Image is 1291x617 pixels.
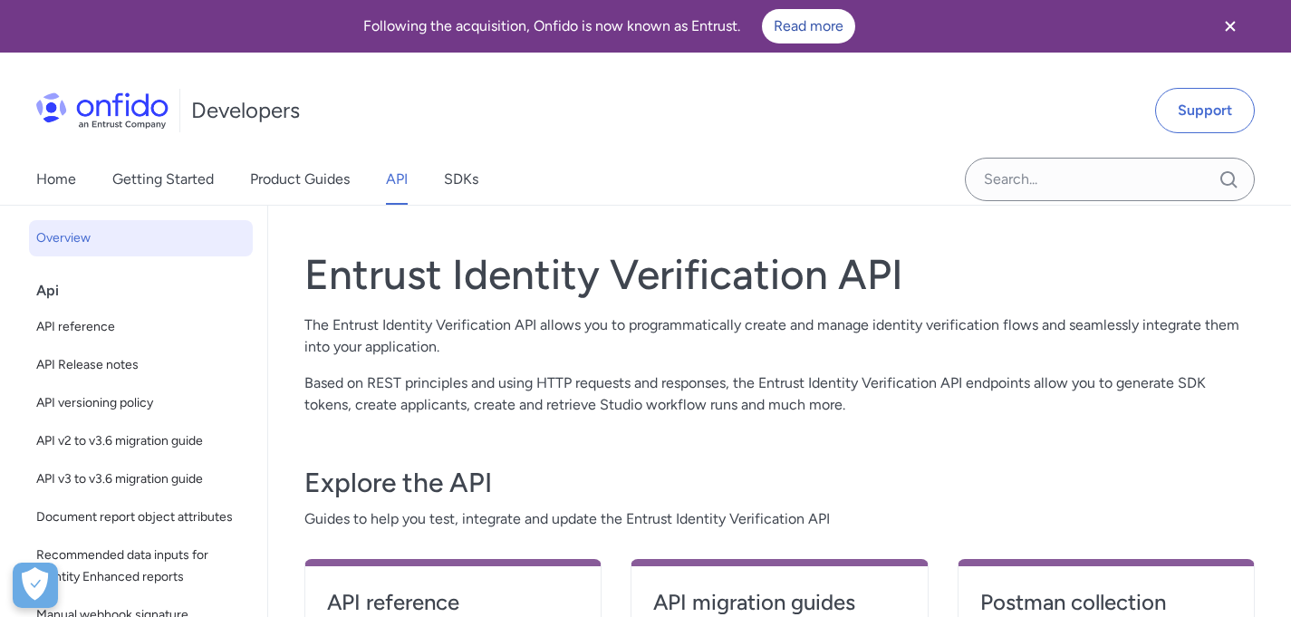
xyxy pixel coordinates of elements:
h4: API reference [327,588,579,617]
a: Support [1155,88,1255,133]
a: Home [36,154,76,205]
a: API v3 to v3.6 migration guide [29,461,253,497]
a: API [386,154,408,205]
a: Getting Started [112,154,214,205]
h1: Entrust Identity Verification API [304,249,1255,300]
a: SDKs [444,154,478,205]
h3: Explore the API [304,465,1255,501]
button: Close banner [1197,4,1264,49]
input: Onfido search input field [965,158,1255,201]
span: Recommended data inputs for Identity Enhanced reports [36,545,246,588]
span: API Release notes [36,354,246,376]
div: Following the acquisition, Onfido is now known as Entrust. [22,9,1197,43]
h1: Developers [191,96,300,125]
span: Guides to help you test, integrate and update the Entrust Identity Verification API [304,508,1255,530]
a: API reference [29,309,253,345]
div: Preferencias de cookies [13,563,58,608]
img: Onfido Logo [36,92,169,129]
a: Overview [29,220,253,256]
a: Product Guides [250,154,350,205]
span: Overview [36,227,246,249]
a: API versioning policy [29,385,253,421]
span: API v2 to v3.6 migration guide [36,430,246,452]
div: Api [36,273,260,309]
h4: Postman collection [980,588,1232,617]
a: Document report object attributes [29,499,253,535]
h4: API migration guides [653,588,905,617]
button: Abrir preferencias [13,563,58,608]
span: API versioning policy [36,392,246,414]
span: API reference [36,316,246,338]
span: API v3 to v3.6 migration guide [36,468,246,490]
a: Read more [762,9,855,43]
a: Recommended data inputs for Identity Enhanced reports [29,537,253,595]
p: The Entrust Identity Verification API allows you to programmatically create and manage identity v... [304,314,1255,358]
span: Document report object attributes [36,506,246,528]
p: Based on REST principles and using HTTP requests and responses, the Entrust Identity Verification... [304,372,1255,416]
a: API v2 to v3.6 migration guide [29,423,253,459]
svg: Close banner [1219,15,1241,37]
a: API Release notes [29,347,253,383]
